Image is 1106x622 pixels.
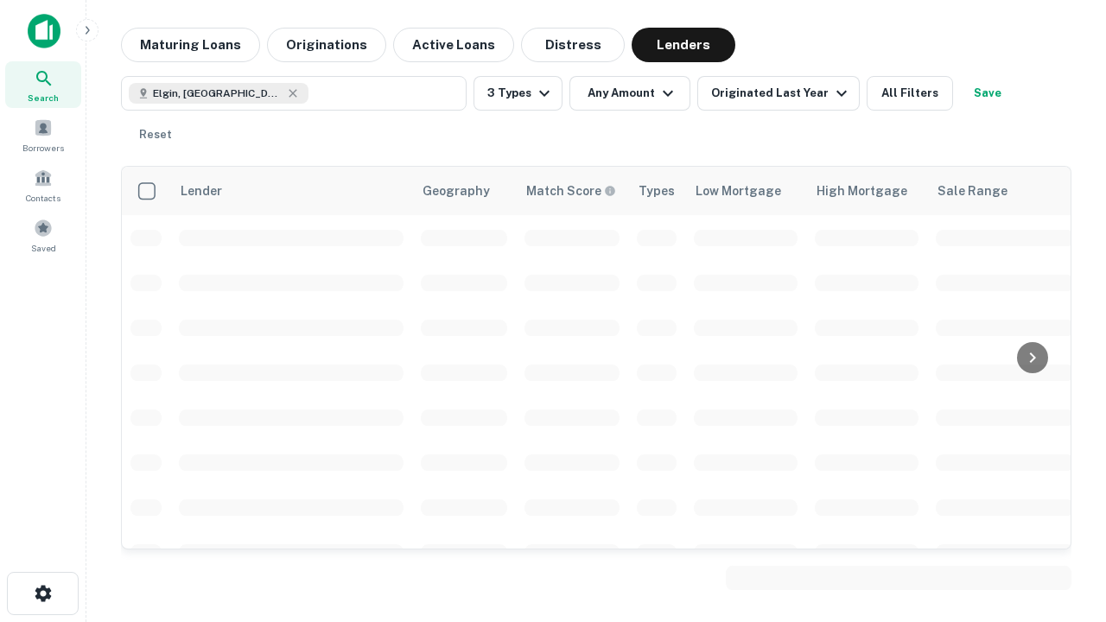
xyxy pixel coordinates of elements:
[423,181,490,201] div: Geography
[121,28,260,62] button: Maturing Loans
[806,167,927,215] th: High Mortgage
[526,181,616,200] div: Capitalize uses an advanced AI algorithm to match your search with the best lender. The match sco...
[628,167,685,215] th: Types
[960,76,1015,111] button: Save your search to get updates of matches that match your search criteria.
[927,167,1083,215] th: Sale Range
[685,167,806,215] th: Low Mortgage
[521,28,625,62] button: Distress
[5,212,81,258] a: Saved
[170,167,412,215] th: Lender
[516,167,628,215] th: Capitalize uses an advanced AI algorithm to match your search with the best lender. The match sco...
[153,86,283,101] span: Elgin, [GEOGRAPHIC_DATA], [GEOGRAPHIC_DATA]
[5,111,81,158] a: Borrowers
[22,141,64,155] span: Borrowers
[128,117,183,152] button: Reset
[267,28,386,62] button: Originations
[474,76,563,111] button: 3 Types
[639,181,675,201] div: Types
[28,91,59,105] span: Search
[5,162,81,208] a: Contacts
[121,76,467,111] button: Elgin, [GEOGRAPHIC_DATA], [GEOGRAPHIC_DATA]
[181,181,222,201] div: Lender
[569,76,690,111] button: Any Amount
[28,14,60,48] img: capitalize-icon.png
[393,28,514,62] button: Active Loans
[697,76,860,111] button: Originated Last Year
[31,241,56,255] span: Saved
[412,167,516,215] th: Geography
[5,61,81,108] a: Search
[1020,428,1106,511] iframe: Chat Widget
[817,181,907,201] div: High Mortgage
[938,181,1007,201] div: Sale Range
[632,28,735,62] button: Lenders
[526,181,613,200] h6: Match Score
[696,181,781,201] div: Low Mortgage
[867,76,953,111] button: All Filters
[711,83,852,104] div: Originated Last Year
[26,191,60,205] span: Contacts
